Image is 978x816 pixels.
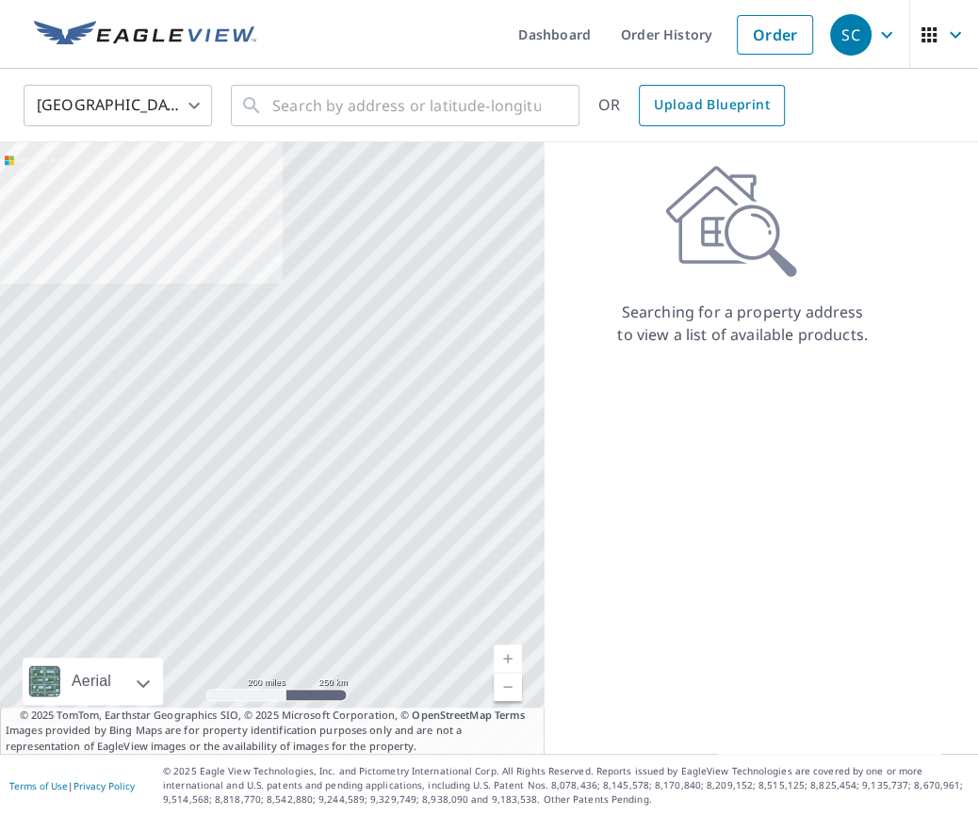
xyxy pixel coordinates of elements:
[23,658,163,705] div: Aerial
[73,779,135,792] a: Privacy Policy
[616,301,869,346] p: Searching for a property address to view a list of available products.
[9,780,135,792] p: |
[639,85,784,126] a: Upload Blueprint
[24,79,212,132] div: [GEOGRAPHIC_DATA]
[66,658,117,705] div: Aerial
[272,79,541,132] input: Search by address or latitude-longitude
[494,673,522,701] a: Current Level 5, Zoom Out
[737,15,813,55] a: Order
[20,708,526,724] span: © 2025 TomTom, Earthstar Geographics SIO, © 2025 Microsoft Corporation, ©
[830,14,872,56] div: SC
[412,708,491,722] a: OpenStreetMap
[495,708,526,722] a: Terms
[34,21,256,49] img: EV Logo
[9,779,68,792] a: Terms of Use
[494,645,522,673] a: Current Level 5, Zoom In
[598,85,785,126] div: OR
[163,764,969,807] p: © 2025 Eagle View Technologies, Inc. and Pictometry International Corp. All Rights Reserved. Repo...
[654,93,769,117] span: Upload Blueprint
